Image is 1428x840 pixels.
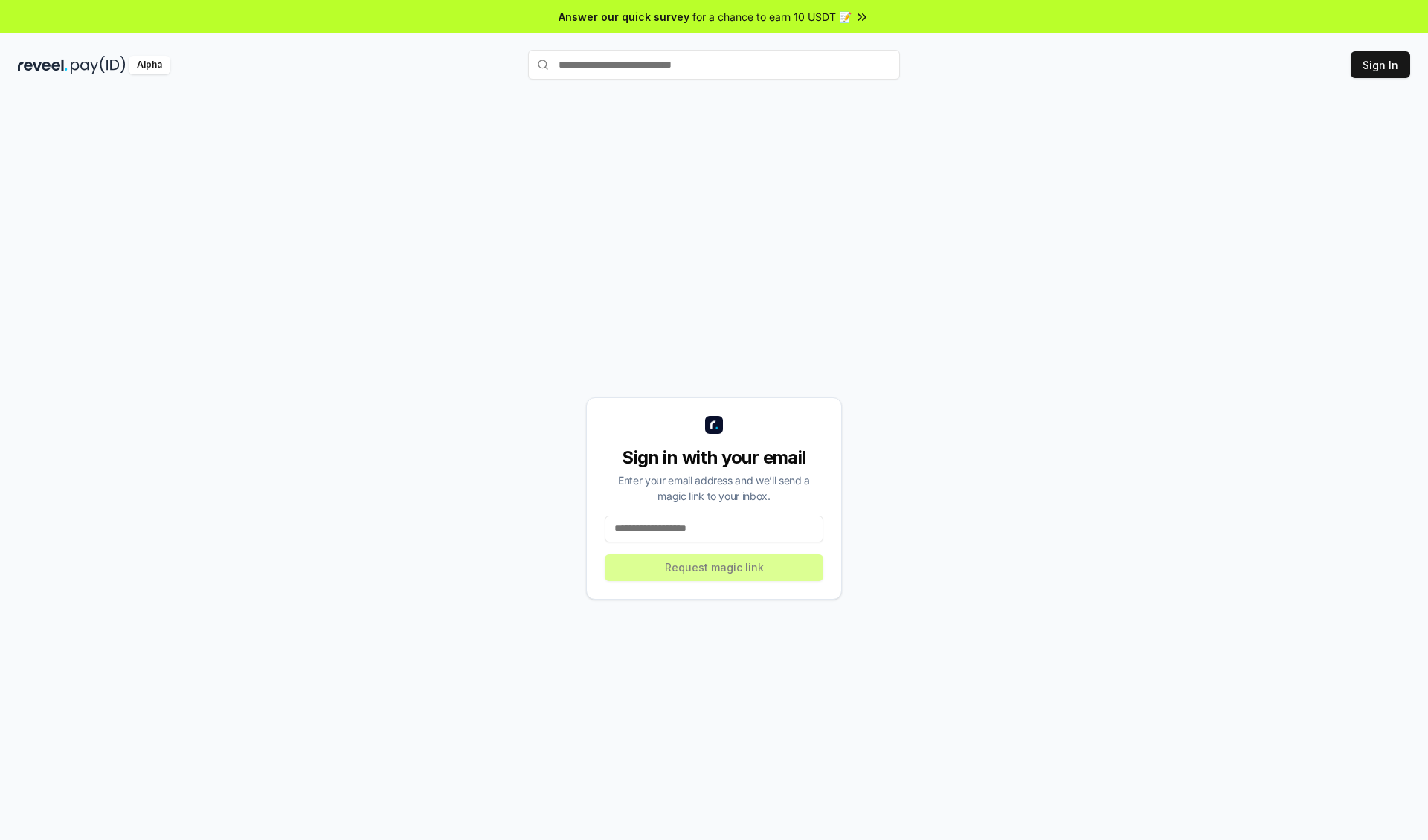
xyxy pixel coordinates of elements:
button: Sign In [1351,51,1410,78]
div: Sign in with your email [605,446,823,469]
span: Answer our quick survey [559,9,689,25]
div: Alpha [129,56,170,74]
img: pay_id [71,56,126,74]
img: logo_small [705,416,723,434]
span: for a chance to earn 10 USDT 📝 [692,9,852,25]
img: reveel_dark [18,56,68,74]
div: Enter your email address and we’ll send a magic link to your inbox. [605,472,823,504]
